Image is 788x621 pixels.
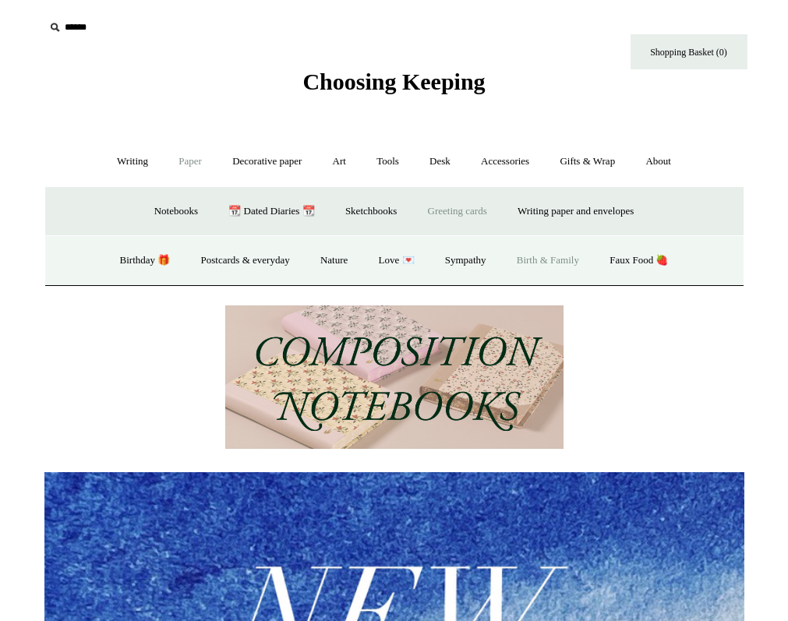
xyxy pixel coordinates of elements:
a: Desk [415,141,465,182]
a: Choosing Keeping [302,81,485,92]
a: Sympathy [431,240,500,281]
a: Writing [103,141,162,182]
a: Postcards & everyday [187,240,304,281]
a: Accessories [467,141,543,182]
a: Writing paper and envelopes [504,191,648,232]
a: About [631,141,685,182]
a: Greeting cards [414,191,501,232]
a: Birth & Family [503,240,593,281]
a: Paper [164,141,216,182]
a: Birthday 🎁 [106,240,185,281]
a: Shopping Basket (0) [631,34,747,69]
span: Choosing Keeping [302,69,485,94]
a: Art [319,141,360,182]
a: Decorative paper [218,141,316,182]
a: Tools [362,141,413,182]
a: Love 💌 [365,240,429,281]
a: Gifts & Wrap [546,141,629,182]
a: Sketchbooks [331,191,411,232]
img: 202302 Composition ledgers.jpg__PID:69722ee6-fa44-49dd-a067-31375e5d54ec [225,305,564,450]
a: 📆 Dated Diaries 📆 [214,191,328,232]
a: Faux Food 🍓 [595,240,682,281]
a: Notebooks [140,191,212,232]
a: Nature [306,240,362,281]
